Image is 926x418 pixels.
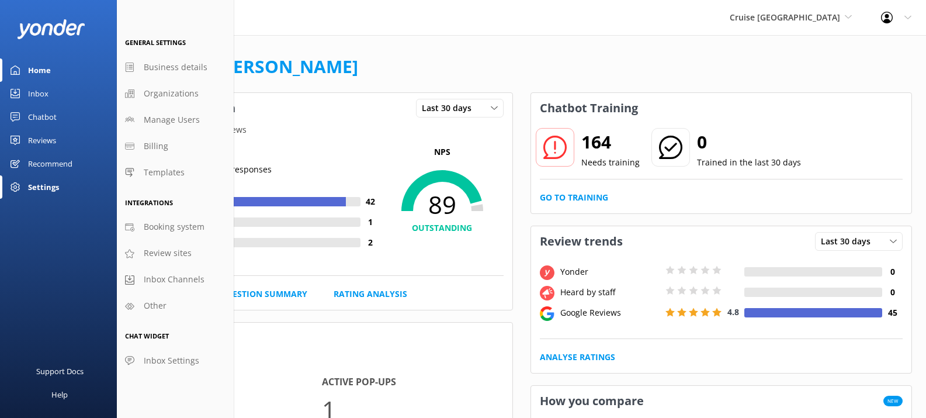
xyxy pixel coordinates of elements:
a: Business details [117,54,234,81]
h2: 0 [697,128,801,156]
h1: Welcome, [131,53,358,81]
a: Templates [117,160,234,186]
h3: Review trends [531,226,632,257]
span: 4.8 [727,306,739,317]
h3: Chatbot Training [531,93,647,123]
div: Home [28,58,51,82]
h4: 0 [882,286,903,299]
a: Booking system [117,214,234,240]
a: Question Summary [220,288,307,300]
h4: 42 [360,195,381,208]
p: NPS [381,146,504,158]
h4: 45 [882,306,903,319]
span: Manage Users [144,113,200,126]
p: | 45 responses [217,163,272,176]
span: General Settings [125,38,186,47]
a: Other [117,293,234,319]
a: Go to Training [540,191,608,204]
div: Heard by staff [557,286,663,299]
span: Organizations [144,87,199,100]
span: Last 30 days [821,235,878,248]
h4: 2 [360,236,381,249]
h5: Rating [140,146,381,158]
div: Google Reviews [557,306,663,319]
span: Other [144,299,167,312]
div: Support Docs [36,360,84,383]
div: Chatbot [28,105,57,129]
span: Integrations [125,198,173,207]
img: yonder-white-logo.png [18,19,85,39]
a: Organizations [117,81,234,107]
h4: 0 [882,265,903,278]
span: Cruise [GEOGRAPHIC_DATA] [730,12,840,23]
div: Reviews [28,129,56,152]
a: [PERSON_NAME] [216,54,358,78]
p: In the last 30 days [131,353,512,366]
a: Rating Analysis [334,288,407,300]
span: Review sites [144,247,192,260]
span: Business details [144,61,207,74]
span: Inbox Channels [144,273,204,286]
a: Billing [117,133,234,160]
div: Help [51,383,68,406]
h4: Active Pop-ups [322,375,504,390]
h4: 1 [360,216,381,229]
a: Analyse Ratings [540,351,615,364]
a: Inbox Channels [117,267,234,293]
p: From all sources of reviews [131,123,512,136]
h4: OUTSTANDING [381,222,504,234]
a: Inbox Settings [117,348,234,374]
span: Chat Widget [125,331,169,340]
span: Templates [144,166,185,179]
span: Last 30 days [422,102,478,115]
a: Review sites [117,240,234,267]
h3: Website Chat [131,323,512,353]
h2: 164 [581,128,640,156]
p: Needs training [581,156,640,169]
div: Inbox [28,82,48,105]
div: Yonder [557,265,663,278]
div: Settings [28,175,59,199]
a: Manage Users [117,107,234,133]
span: Billing [144,140,168,153]
span: New [883,396,903,406]
h3: How you compare [531,386,653,416]
span: Inbox Settings [144,354,199,367]
span: Booking system [144,220,204,233]
div: Recommend [28,152,72,175]
p: Trained in the last 30 days [697,156,801,169]
span: 89 [381,190,504,219]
